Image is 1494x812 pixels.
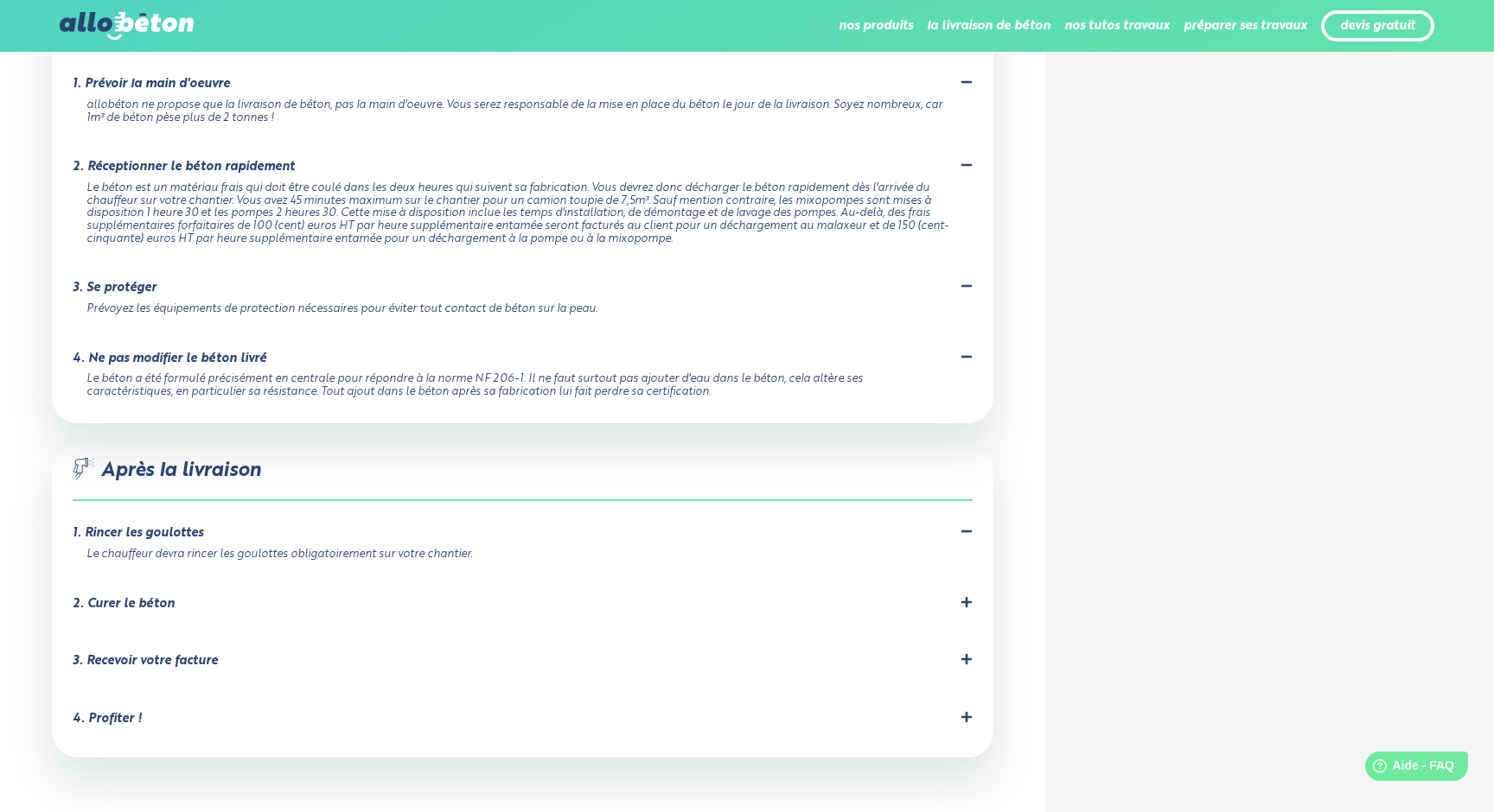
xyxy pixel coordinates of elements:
[86,549,952,561] div: Le chauffeur devra rincer les goulottes obligatoirement sur votre chantier.
[86,182,952,246] div: Le béton est un matériau frais qui doit être coulé dans les deux heures qui suivent sa fabricatio...
[1064,5,1170,47] li: nos tutos travaux
[73,77,230,92] div: 1. Prévoir la main d'oeuvre
[86,99,952,124] div: allobéton ne propose que la livraison de béton, pas la main d'oeuvre. Vous serez responsable de l...
[73,281,156,295] div: 3. Se protéger
[1184,5,1307,47] li: préparer ses travaux
[86,373,952,398] div: Le béton a été formulé précisément en centrale pour répondre à la norme NF 206-1. Il ne faut surt...
[73,160,295,174] div: 2. Réceptionner le béton rapidement
[73,654,218,669] div: 3. Recevoir votre facture
[927,5,1050,47] li: la livraison de béton
[60,12,193,40] img: allobéton
[73,352,266,366] div: 4. Ne pas modifier le béton livré
[73,526,203,541] div: 1. Rincer les goulottes
[73,597,175,612] div: 2. Curer le béton
[73,712,142,726] div: 4. Profiter !
[1340,19,1415,34] a: devis gratuit
[839,5,913,47] li: nos produits
[86,303,952,316] div: Prévoyez les équipements de protection nécessaires pour éviter tout contact de béton sur la peau.
[73,458,973,502] div: Après la livraison
[1340,745,1475,793] iframe: Help widget launcher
